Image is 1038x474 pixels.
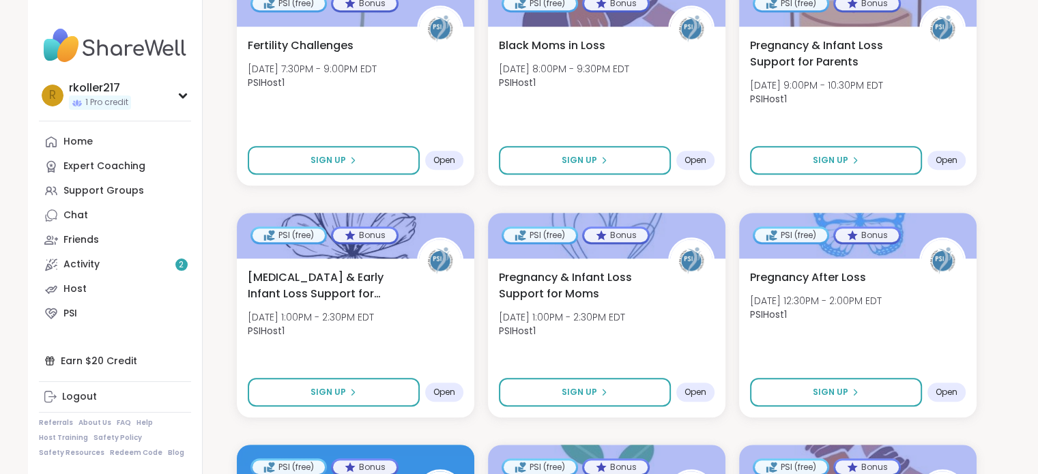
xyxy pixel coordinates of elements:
[835,460,899,474] div: Bonus
[39,301,191,326] a: PSI
[39,349,191,373] div: Earn $20 Credit
[419,239,461,282] img: PSIHost1
[562,386,597,398] span: Sign Up
[684,155,706,166] span: Open
[248,62,377,76] span: [DATE] 7:30PM - 9:00PM EDT
[248,378,420,406] button: Sign Up
[39,130,191,154] a: Home
[248,269,402,302] span: [MEDICAL_DATA] & Early Infant Loss Support for Parents
[750,294,882,308] span: [DATE] 12:30PM - 2:00PM EDT
[39,22,191,70] img: ShareWell Nav Logo
[755,460,827,474] div: PSI (free)
[63,258,100,271] div: Activity
[499,146,671,175] button: Sign Up
[750,308,787,321] b: PSIHost1
[750,78,883,92] span: [DATE] 9:00PM - 10:30PM EDT
[333,228,397,242] div: Bonus
[750,92,787,106] b: PSIHost1
[39,228,191,252] a: Friends
[584,228,648,242] div: Bonus
[248,146,420,175] button: Sign Up
[419,8,461,50] img: PSIHost1
[39,277,191,301] a: Host
[136,418,153,428] a: Help
[499,38,605,54] span: Black Moms in Loss
[311,386,346,398] span: Sign Up
[921,8,964,50] img: PSIHost1
[39,448,104,458] a: Safety Resources
[921,239,964,282] img: PSIHost1
[253,228,325,242] div: PSI (free)
[49,87,56,104] span: r
[63,282,87,296] div: Host
[499,324,536,338] b: PSIHost1
[813,386,848,398] span: Sign Up
[499,310,625,324] span: [DATE] 1:00PM - 2:30PM EDT
[750,269,866,286] span: Pregnancy After Loss
[63,135,93,149] div: Home
[248,76,285,89] b: PSIHost1
[39,154,191,179] a: Expert Coaching
[39,385,191,409] a: Logout
[504,228,576,242] div: PSI (free)
[433,155,455,166] span: Open
[63,307,77,321] div: PSI
[78,418,111,428] a: About Us
[584,460,648,474] div: Bonus
[504,460,576,474] div: PSI (free)
[253,460,325,474] div: PSI (free)
[433,387,455,398] span: Open
[63,233,99,247] div: Friends
[110,448,162,458] a: Redeem Code
[69,80,131,95] div: rkoller217
[499,269,653,302] span: Pregnancy & Infant Loss Support for Moms
[39,203,191,228] a: Chat
[499,378,671,406] button: Sign Up
[755,228,827,242] div: PSI (free)
[499,76,536,89] b: PSIHost1
[562,154,597,166] span: Sign Up
[85,97,128,108] span: 1 Pro credit
[813,154,848,166] span: Sign Up
[39,252,191,277] a: Activity2
[39,179,191,203] a: Support Groups
[39,418,73,428] a: Referrals
[248,38,354,54] span: Fertility Challenges
[333,460,397,474] div: Bonus
[750,146,922,175] button: Sign Up
[93,433,142,443] a: Safety Policy
[936,155,957,166] span: Open
[670,239,712,282] img: PSIHost1
[63,209,88,222] div: Chat
[62,390,97,404] div: Logout
[179,259,184,271] span: 2
[117,418,131,428] a: FAQ
[248,310,374,324] span: [DATE] 1:00PM - 2:30PM EDT
[248,324,285,338] b: PSIHost1
[750,378,922,406] button: Sign Up
[311,154,346,166] span: Sign Up
[63,184,144,198] div: Support Groups
[670,8,712,50] img: PSIHost1
[168,448,184,458] a: Blog
[684,387,706,398] span: Open
[39,433,88,443] a: Host Training
[750,38,904,70] span: Pregnancy & Infant Loss Support for Parents
[499,62,629,76] span: [DATE] 8:00PM - 9:30PM EDT
[936,387,957,398] span: Open
[835,228,899,242] div: Bonus
[63,160,145,173] div: Expert Coaching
